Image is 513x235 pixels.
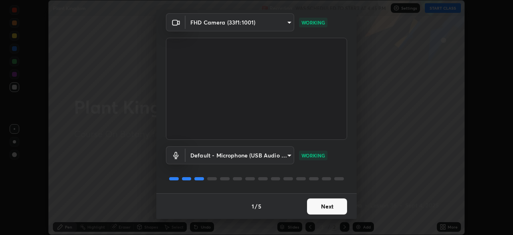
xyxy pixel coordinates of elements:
h4: 1 [252,202,254,210]
h4: / [255,202,257,210]
button: Next [307,198,347,215]
div: FHD Camera (33f1:1001) [186,146,294,164]
p: WORKING [301,19,325,26]
p: WORKING [301,152,325,159]
div: FHD Camera (33f1:1001) [186,13,294,31]
h4: 5 [258,202,261,210]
